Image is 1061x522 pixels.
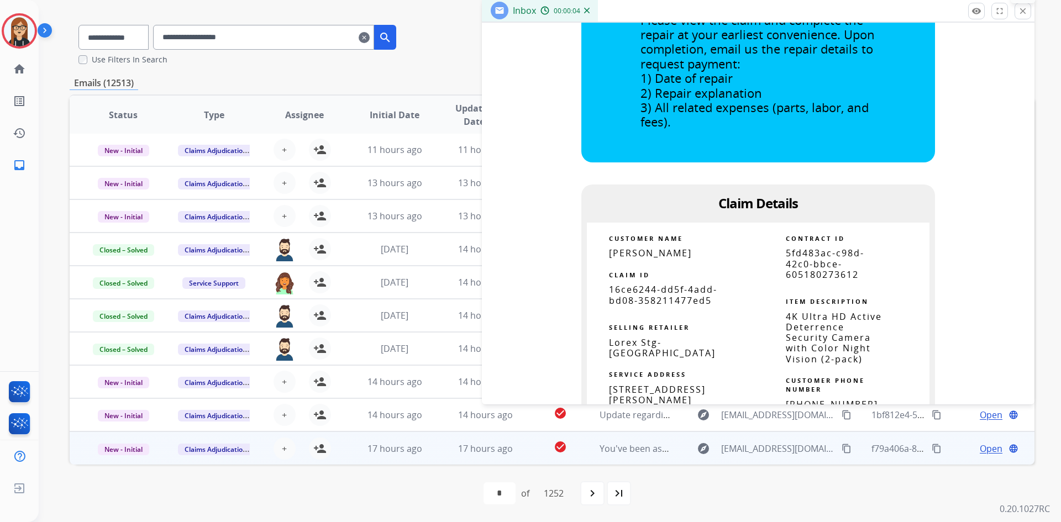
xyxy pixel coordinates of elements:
span: New - Initial [98,410,149,421]
span: + [282,176,287,189]
img: agent-avatar [274,338,296,361]
mat-icon: person_add [313,242,327,256]
span: 1bf812e4-5b27-4ec0-ac25-a5fbaa7d2157 [871,409,1038,421]
button: + [274,404,296,426]
span: 17 hours ago [367,442,422,455]
span: Status [109,108,138,122]
mat-icon: search [379,31,392,44]
span: 14 hours ago [458,342,513,355]
strong: SELLING RETAILER [609,323,690,331]
span: 14 hours ago [458,309,513,321]
span: + [282,375,287,388]
span: Closed – Solved [93,244,154,256]
button: + [274,371,296,393]
mat-icon: list_alt [13,94,26,108]
mat-icon: navigate_next [586,487,599,500]
mat-icon: person_add [313,276,327,289]
span: 14 hours ago [458,409,513,421]
mat-icon: person_add [313,143,327,156]
mat-icon: last_page [612,487,626,500]
span: 5fd483ac-c98d-42c0-bbce-605180273612 [786,247,864,280]
mat-icon: person_add [313,209,327,223]
span: 14 hours ago [367,409,422,421]
mat-icon: explore [697,442,710,455]
img: agent-avatar [274,238,296,261]
mat-icon: explore [697,408,710,421]
span: [EMAIL_ADDRESS][DOMAIN_NAME] [721,442,835,455]
span: Claims Adjudication [178,244,254,256]
span: Type [204,108,224,122]
span: 2) Repair explanation [640,85,762,101]
span: [EMAIL_ADDRESS][DOMAIN_NAME] [721,408,835,421]
span: Claims Adjudication [178,178,254,189]
span: New - Initial [98,377,149,388]
img: avatar [4,15,35,46]
span: Closed – Solved [93,344,154,355]
mat-icon: content_copy [932,444,942,454]
mat-icon: close [1018,6,1028,16]
strong: CONTRACT ID [786,234,845,242]
mat-icon: content_copy [932,410,942,420]
span: New - Initial [98,145,149,156]
mat-icon: fullscreen [995,6,1005,16]
span: + [282,408,287,421]
span: Assignee [285,108,324,122]
span: Claims Adjudication [178,145,254,156]
span: Please view the claim and complete the repair at your earliest convenience. Upon completion, emai... [640,12,875,72]
img: agent-avatar [274,271,296,294]
button: + [274,139,296,161]
span: Closed – Solved [93,310,154,322]
mat-icon: language [1009,444,1018,454]
span: Claims Adjudication [178,444,254,455]
span: + [282,209,287,223]
span: + [282,143,287,156]
span: Initial Date [370,108,419,122]
mat-icon: check_circle [554,440,567,454]
button: + [274,205,296,227]
span: Claims Adjudication [178,211,254,223]
span: Update regarding your fulfillment method for Service Order: a9d5b829-1215-494b-adcb-feedfaf37800 [600,409,1019,421]
span: New - Initial [98,444,149,455]
span: Claim Details [718,194,798,212]
p: Emails (12513) [70,76,138,90]
mat-icon: remove_red_eye [971,6,981,16]
span: 11 hours ago [367,144,422,156]
button: + [274,172,296,194]
span: Claims Adjudication [178,410,254,421]
span: [PERSON_NAME] [609,247,692,259]
label: Use Filters In Search [92,54,167,65]
div: 1252 [535,482,572,504]
mat-icon: person_add [313,375,327,388]
mat-icon: content_copy [842,444,852,454]
span: 14 hours ago [458,243,513,255]
span: Open [980,442,1002,455]
button: Close [1015,3,1031,19]
mat-icon: inbox [13,159,26,172]
span: Claims Adjudication [178,377,254,388]
span: [DATE] [381,342,408,355]
span: Claims Adjudication [178,344,254,355]
span: Inbox [513,4,536,17]
span: 3) All related expenses (parts, labor, and fees). [640,99,869,130]
span: [DATE] [381,309,408,321]
strong: SERVICE ADDRESS [609,370,686,378]
p: 0.20.1027RC [1000,502,1050,515]
span: 14 hours ago [458,376,513,388]
span: 14 hours ago [367,376,422,388]
span: [DATE] [381,243,408,255]
span: Updated Date [449,102,500,128]
span: 1) Date of repair [640,70,733,86]
mat-icon: person_add [313,309,327,322]
mat-icon: person_add [313,342,327,355]
span: Closed – Solved [93,277,154,289]
span: 16ce6244-dd5f-4add-bd08-358211477ed5 [609,283,717,306]
div: of [521,487,529,500]
span: Open [980,408,1002,421]
strong: CUSTOMER NAME [609,234,683,242]
span: Claims Adjudication [178,310,254,322]
span: [STREET_ADDRESS][PERSON_NAME] [609,383,706,406]
span: 13 hours ago [367,177,422,189]
strong: CUSTOMER PHONE NUMBER [786,376,865,394]
mat-icon: person_add [313,176,327,189]
mat-icon: history [13,126,26,140]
